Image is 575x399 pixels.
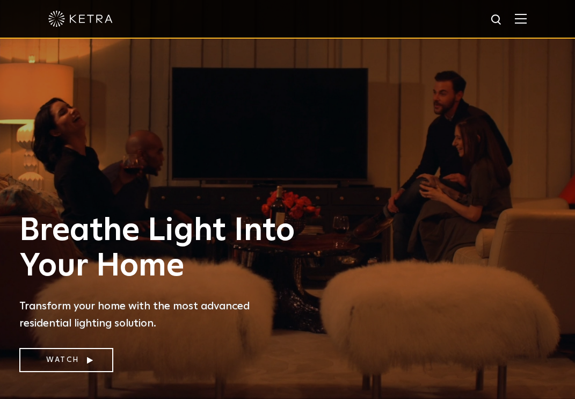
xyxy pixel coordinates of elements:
[48,11,113,27] img: ketra-logo-2019-white
[490,13,504,27] img: search icon
[515,13,527,24] img: Hamburger%20Nav.svg
[19,213,304,284] h1: Breathe Light Into Your Home
[19,298,304,332] p: Transform your home with the most advanced residential lighting solution.
[19,348,113,372] a: Watch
